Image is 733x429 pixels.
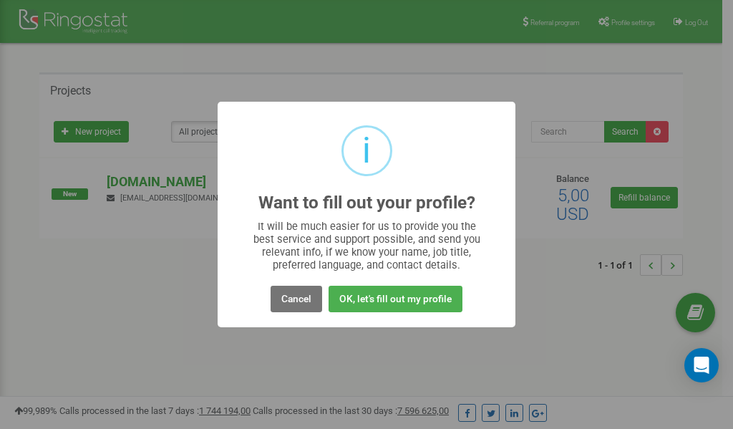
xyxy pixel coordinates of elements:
[362,127,371,174] div: i
[271,286,322,312] button: Cancel
[684,348,719,382] div: Open Intercom Messenger
[258,193,475,213] h2: Want to fill out your profile?
[329,286,462,312] button: OK, let's fill out my profile
[246,220,487,271] div: It will be much easier for us to provide you the best service and support possible, and send you ...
